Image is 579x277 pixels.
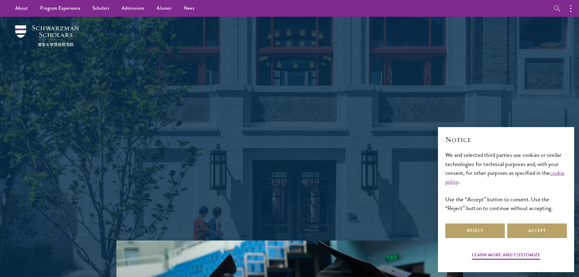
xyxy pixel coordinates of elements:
div: We and selected third parties use cookies or similar technologies for technical purposes and, wit... [445,151,567,212]
button: Accept [507,223,567,238]
a: cookie policy [445,168,565,186]
button: Reject [445,223,505,238]
button: Learn more and customize [472,251,540,261]
img: Schwarzman Scholars [15,25,79,47]
h2: Notice [445,134,567,145]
